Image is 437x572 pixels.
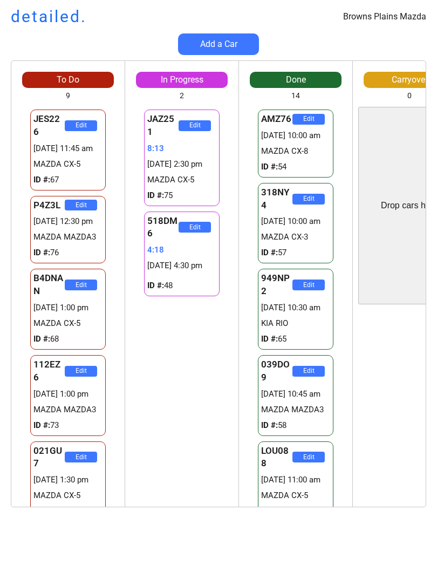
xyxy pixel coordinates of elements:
button: Edit [292,366,325,377]
div: [DATE] 1:30 pm [33,474,103,486]
div: [DATE] 1:00 pm [33,302,103,314]
div: P4Z3L [33,199,65,212]
div: MAZDA MAZDA3 [261,404,330,416]
div: [DATE] 10:30 am [261,302,330,314]
div: 14 [291,91,300,101]
div: MAZDA MAZDA3 [33,404,103,416]
div: [DATE] 4:30 pm [147,260,216,271]
strong: ID #: [33,506,50,516]
div: [DATE] 10:00 am [261,216,330,227]
div: 58 [261,420,330,431]
div: MAZDA CX-5 [33,490,103,501]
button: Edit [65,452,97,462]
div: 76 [33,247,103,258]
div: MAZDA CX-5 [33,159,103,170]
div: 039DO9 [261,358,292,384]
div: [DATE] 10:45 am [261,389,330,400]
strong: ID #: [33,420,50,430]
div: 4:18 [147,244,216,256]
div: [DATE] 1:00 pm [33,389,103,400]
div: B4DNAN [33,272,65,298]
strong: ID #: [147,190,164,200]
div: Done [250,74,342,86]
button: Edit [65,120,97,131]
div: MAZDA CX-5 [261,490,330,501]
div: 949NP2 [261,272,292,298]
strong: ID #: [261,506,278,516]
div: 48 [147,280,216,291]
strong: ID #: [33,175,50,185]
button: Edit [292,452,325,462]
h1: detailed. [11,5,87,28]
div: To Do [22,74,114,86]
div: MAZDA CX-5 [33,318,103,329]
div: In Progress [136,74,228,86]
div: 73 [33,420,103,431]
div: 2 [180,91,184,101]
button: Add a Car [178,33,259,55]
div: [DATE] 12:30 pm [33,216,103,227]
div: [DATE] 11:45 am [33,143,103,154]
div: Browns Plains Mazda [343,11,426,23]
div: [DATE] 10:00 am [261,130,330,141]
div: 57 [261,247,330,258]
button: Edit [179,222,211,233]
strong: ID #: [33,248,50,257]
div: [DATE] 2:30 pm [147,159,216,170]
button: Edit [292,114,325,125]
button: Edit [292,194,325,205]
div: 54 [261,161,330,173]
div: 68 [33,333,103,345]
div: 65 [261,333,330,345]
div: 0 [407,91,412,101]
strong: ID #: [147,281,164,290]
button: Edit [65,280,97,290]
button: Edit [292,280,325,290]
div: MAZDA MAZDA3 [33,231,103,243]
strong: ID #: [261,420,278,430]
div: [DATE] 11:00 am [261,474,330,486]
div: KIA RIO [261,318,330,329]
div: 021GU7 [33,445,65,471]
div: 9 [66,91,70,101]
div: 112EZ6 [33,358,65,384]
div: 75 [147,190,216,201]
strong: ID #: [261,162,278,172]
div: 74 [33,506,103,517]
strong: ID #: [261,334,278,344]
div: 8:13 [147,143,216,154]
div: AMZ76 [261,113,292,126]
div: MAZDA CX-3 [261,231,330,243]
div: LOU088 [261,445,292,471]
strong: ID #: [261,248,278,257]
button: Edit [65,200,97,210]
button: Edit [65,366,97,377]
div: 518DM6 [147,215,179,241]
div: MAZDA CX-8 [261,146,330,157]
button: Edit [179,120,211,131]
div: 67 [33,174,103,186]
div: 318NY4 [261,186,292,212]
div: JAZ251 [147,113,179,139]
div: 59 [261,506,330,517]
div: MAZDA CX-5 [147,174,216,186]
div: JES226 [33,113,65,139]
strong: ID #: [33,334,50,344]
